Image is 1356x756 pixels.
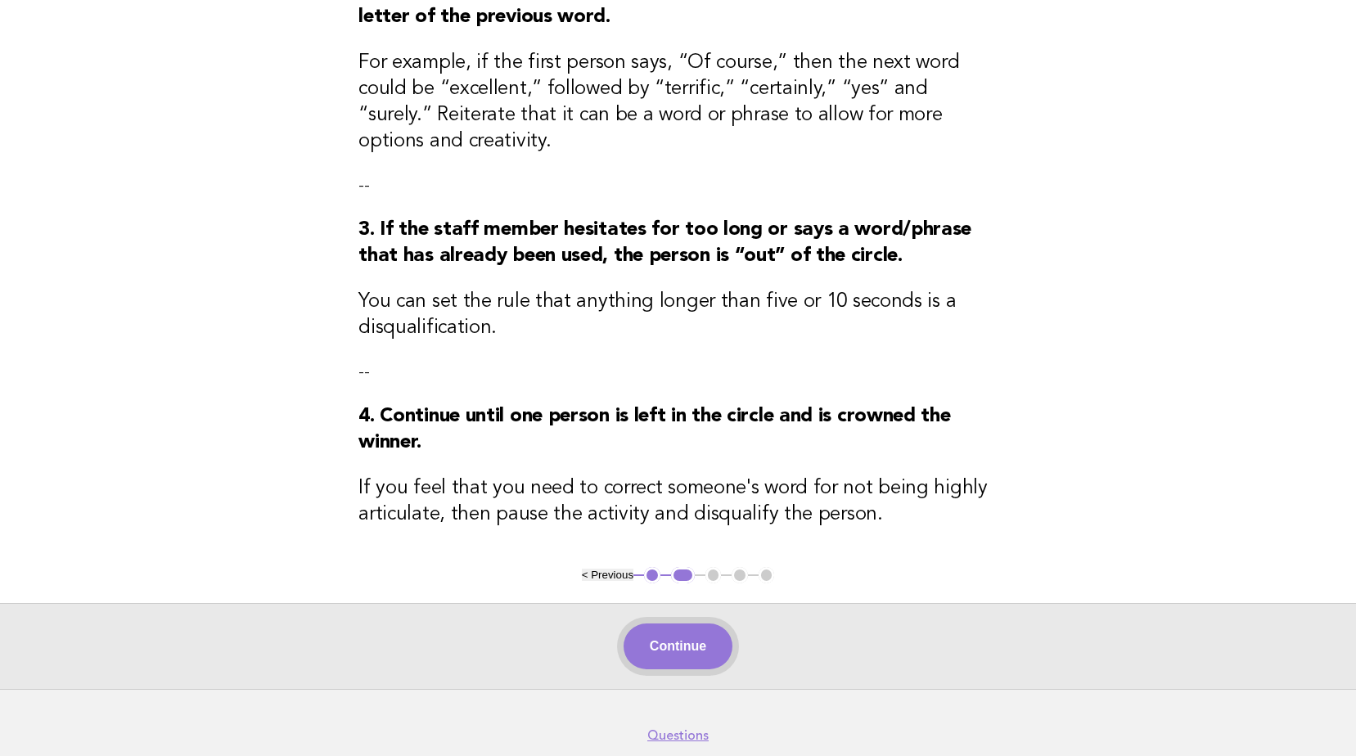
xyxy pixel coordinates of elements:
[358,407,950,452] strong: 4. Continue until one person is left in the circle and is crowned the winner.
[358,220,971,266] strong: 3. If the staff member hesitates for too long or says a word/phrase that has already been used, t...
[358,289,998,341] h3: You can set the rule that anything longer than five or 10 seconds is a disqualification.
[644,567,660,583] button: 1
[624,623,732,669] button: Continue
[582,569,633,581] button: < Previous
[647,727,709,744] a: Questions
[671,567,695,583] button: 2
[358,174,998,197] p: --
[358,50,998,155] h3: For example, if the first person says, “Of course,” then the next word could be “excellent,” foll...
[358,361,998,384] p: --
[358,475,998,528] h3: If you feel that you need to correct someone's word for not being highly articulate, then pause t...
